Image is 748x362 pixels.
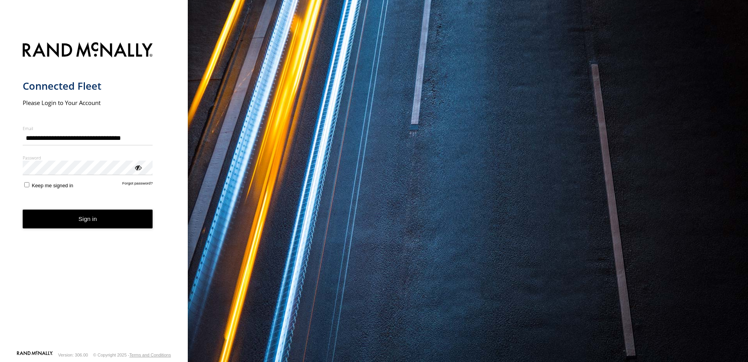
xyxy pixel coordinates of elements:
label: Email [23,125,153,131]
input: Keep me signed in [24,182,29,187]
button: Sign in [23,210,153,229]
label: Password [23,155,153,161]
h1: Connected Fleet [23,80,153,92]
form: main [23,38,165,350]
a: Forgot password? [122,181,153,188]
a: Terms and Conditions [129,353,171,357]
div: © Copyright 2025 - [93,353,171,357]
a: Visit our Website [17,351,53,359]
span: Keep me signed in [32,183,73,188]
img: Rand McNally [23,41,153,61]
div: Version: 306.00 [58,353,88,357]
div: ViewPassword [134,163,142,171]
h2: Please Login to Your Account [23,99,153,107]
